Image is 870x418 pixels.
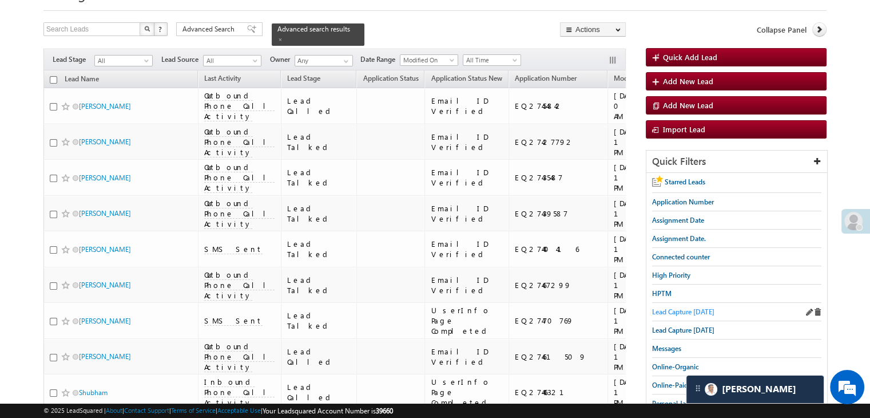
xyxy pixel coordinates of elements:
span: Assignment Date [652,216,704,224]
a: [PERSON_NAME] [79,352,131,361]
a: All Time [463,54,521,66]
a: Application Status New [425,72,507,87]
div: [DATE] 11:05 PM [614,341,680,372]
a: [PERSON_NAME] [79,245,131,254]
a: Application Status [357,72,424,87]
a: Contact Support [124,407,169,414]
div: EQ27470769 [515,316,602,326]
a: Application Number [509,72,582,87]
span: Assignment Date. [652,234,706,243]
a: [PERSON_NAME] [79,317,131,325]
div: Lead Called [287,96,352,116]
button: ? [154,22,168,36]
input: Type to Search [295,55,353,66]
div: Lead Talked [287,167,352,188]
span: Quick Add Lead [663,52,717,62]
span: Modified On [400,55,455,65]
span: Your Leadsquared Account Number is [263,407,393,415]
span: Add New Lead [663,76,713,86]
img: carter-drag [693,384,702,393]
a: Show All Items [337,56,352,67]
div: [DATE] 11:06 PM [614,127,680,157]
span: Application Number [652,198,714,206]
input: Check all records [50,76,57,84]
span: SMS Sent [204,316,263,326]
span: Advanced search results [277,25,350,33]
span: Modified On [614,74,652,82]
div: Lead Talked [287,275,352,295]
span: 39660 [376,407,393,415]
span: Messages [652,344,681,353]
span: HPTM [652,289,672,298]
div: [DATE] 11:05 PM [614,305,680,336]
span: Outbound Phone Call Activity [204,341,275,372]
a: Modified On [608,72,658,87]
span: All [95,56,149,66]
div: EQ27435487 [515,172,602,183]
div: Email ID Verified [431,275,503,295]
span: Advanced Search [182,24,238,34]
a: Shubham [79,388,108,397]
div: [DATE] 11:05 PM [614,234,680,265]
div: [DATE] 01:05 AM [614,90,680,121]
a: [PERSON_NAME] [79,173,131,182]
div: Email ID Verified [431,203,503,224]
span: © 2025 LeadSquared | | | | | [43,405,393,416]
div: [DATE] 11:05 PM [614,270,680,301]
div: [DATE] 11:05 PM [614,198,680,229]
button: Actions [560,22,626,37]
div: EQ27427792 [515,137,602,147]
div: [DATE] 11:05 PM [614,377,680,408]
a: Last Activity [198,72,247,87]
span: Starred Leads [665,178,705,186]
span: High Priority [652,271,690,279]
a: Lead Stage [281,72,326,87]
span: Application Number [515,74,577,82]
span: Application Status [363,74,418,82]
div: Email ID Verified [431,346,503,367]
div: EQ27446321 [515,387,602,397]
span: Collapse Panel [757,25,807,35]
span: Online-Organic [652,362,699,371]
div: Email ID Verified [431,96,503,116]
span: Connected counter [652,253,710,261]
a: Terms of Service [171,407,216,414]
div: Email ID Verified [431,167,503,188]
div: Quick Filters [646,151,827,173]
div: carter-dragCarter[PERSON_NAME] [686,375,824,404]
span: Lead Stage [287,74,320,82]
img: Carter [705,383,717,396]
a: All [203,55,261,66]
span: Outbound Phone Call Activity [204,162,275,193]
a: [PERSON_NAME] [79,209,131,218]
div: UserInfo Page Completed [431,305,503,336]
div: Lead Called [287,382,352,403]
span: Lead Capture [DATE] [652,326,714,334]
span: Inbound Phone Call Activity [204,377,275,408]
div: Lead Called [287,346,352,367]
span: Carter [722,384,796,395]
a: [PERSON_NAME] [79,102,131,111]
a: [PERSON_NAME] [79,137,131,146]
span: All [204,56,258,66]
span: SMS Sent [204,244,263,254]
a: Lead Name [59,73,105,88]
span: Lead Source [161,54,203,65]
span: Online-Paid [652,381,688,389]
div: EQ27439587 [515,208,602,219]
div: EQ27467299 [515,280,602,290]
span: Application Status New [431,74,502,82]
span: Outbound Phone Call Activity [204,198,275,229]
span: Add New Lead [663,100,713,110]
span: ? [158,24,164,34]
span: Outbound Phone Call Activity [204,90,275,121]
div: Lead Talked [287,239,352,259]
span: All Time [463,55,518,65]
div: [DATE] 11:05 PM [614,162,680,193]
span: Lead Stage [53,54,94,65]
div: Email ID Verified [431,132,503,152]
span: Lead Capture [DATE] [652,307,714,316]
span: Owner [270,54,295,65]
div: Lead Talked [287,132,352,152]
div: Lead Talked [287,310,352,331]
